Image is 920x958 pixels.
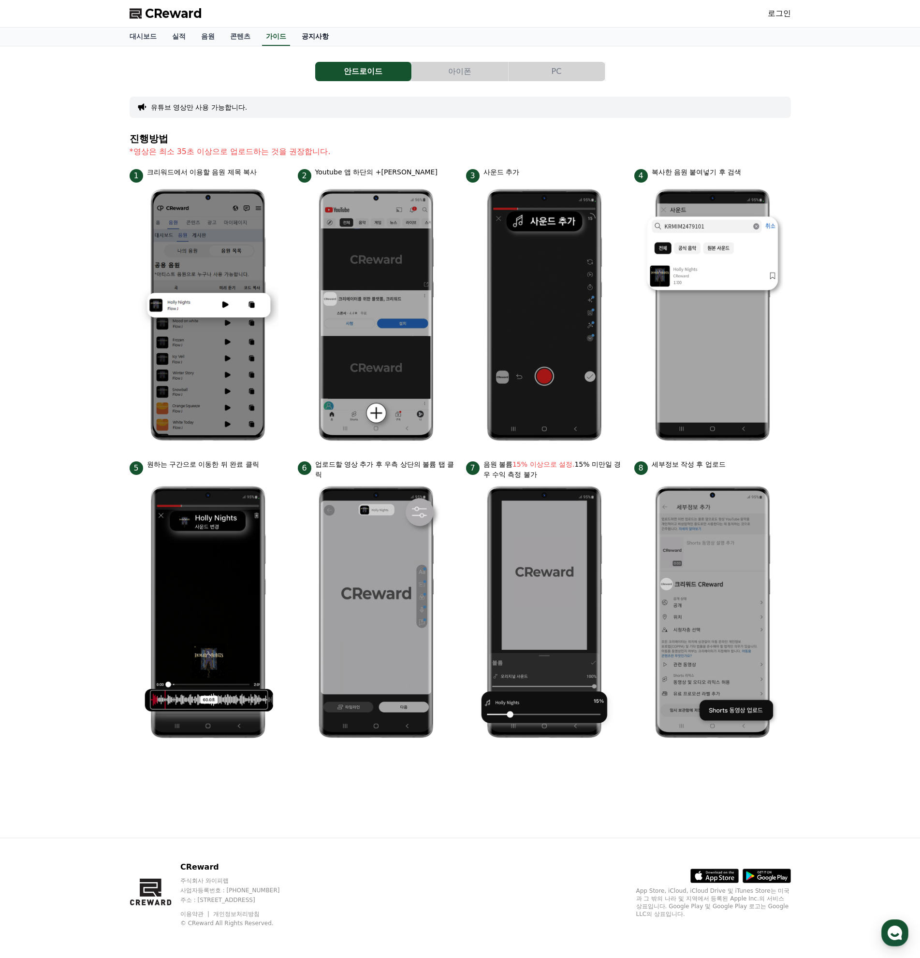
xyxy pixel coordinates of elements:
p: *영상은 최소 35초 이상으로 업로드하는 것을 권장합니다. [130,146,791,157]
a: 홈 [3,306,64,330]
img: 3.png [474,183,615,448]
p: 원하는 구간으로 이동한 뒤 완료 클릭 [147,459,259,470]
a: 실적 [164,28,193,46]
a: 공지사항 [294,28,336,46]
span: 2 [298,169,311,183]
p: 복사한 음원 붙여넣기 후 검색 [652,167,742,177]
a: 음원 [193,28,222,46]
a: 대화 [64,306,125,330]
span: 4 [634,169,648,183]
img: 4.png [642,183,783,448]
img: 2.png [306,183,447,448]
p: App Store, iCloud, iCloud Drive 및 iTunes Store는 미국과 그 밖의 나라 및 지역에서 등록된 Apple Inc.의 서비스 상표입니다. Goo... [636,887,791,918]
p: 주소 : [STREET_ADDRESS] [180,896,298,904]
h4: 진행방법 [130,133,791,144]
span: 설정 [149,321,161,329]
span: 7 [466,461,480,475]
span: 1 [130,169,143,183]
span: 8 [634,461,648,475]
img: 7.png [474,480,615,745]
button: PC [509,62,605,81]
button: 유튜브 영상만 사용 가능합니다. [151,102,248,112]
p: 주식회사 와이피랩 [180,877,298,885]
p: 음원 볼륨 15% 미만일 경우 수익 측정 불가 [483,459,623,480]
bold: 15% 이상으로 설정. [512,460,574,468]
p: 크리워드에서 이용할 음원 제목 복사 [147,167,257,177]
p: © CReward All Rights Reserved. [180,919,298,927]
span: 대화 [88,321,100,329]
a: CReward [130,6,202,21]
span: 6 [298,461,311,475]
a: 안드로이드 [315,62,412,81]
img: 8.png [642,480,783,745]
p: 사업자등록번호 : [PHONE_NUMBER] [180,887,298,894]
a: 로그인 [768,8,791,19]
span: CReward [145,6,202,21]
a: 설정 [125,306,186,330]
p: 업로드할 영상 추가 후 우측 상단의 볼륨 탭 클릭 [315,459,454,480]
p: 사운드 추가 [483,167,519,177]
p: CReward [180,861,298,873]
p: Youtube 앱 하단의 +[PERSON_NAME] [315,167,438,177]
a: 가이드 [262,28,290,46]
button: 아이폰 [412,62,508,81]
a: 개인정보처리방침 [213,911,260,917]
p: 세부정보 작성 후 업로드 [652,459,726,470]
span: 5 [130,461,143,475]
img: 6.png [306,480,447,745]
a: 대시보드 [122,28,164,46]
img: 1.png [137,183,278,448]
span: 3 [466,169,480,183]
a: PC [509,62,605,81]
button: 안드로이드 [315,62,411,81]
img: 5.png [137,480,278,745]
span: 홈 [30,321,36,329]
a: 이용약관 [180,911,211,917]
a: 콘텐츠 [222,28,258,46]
